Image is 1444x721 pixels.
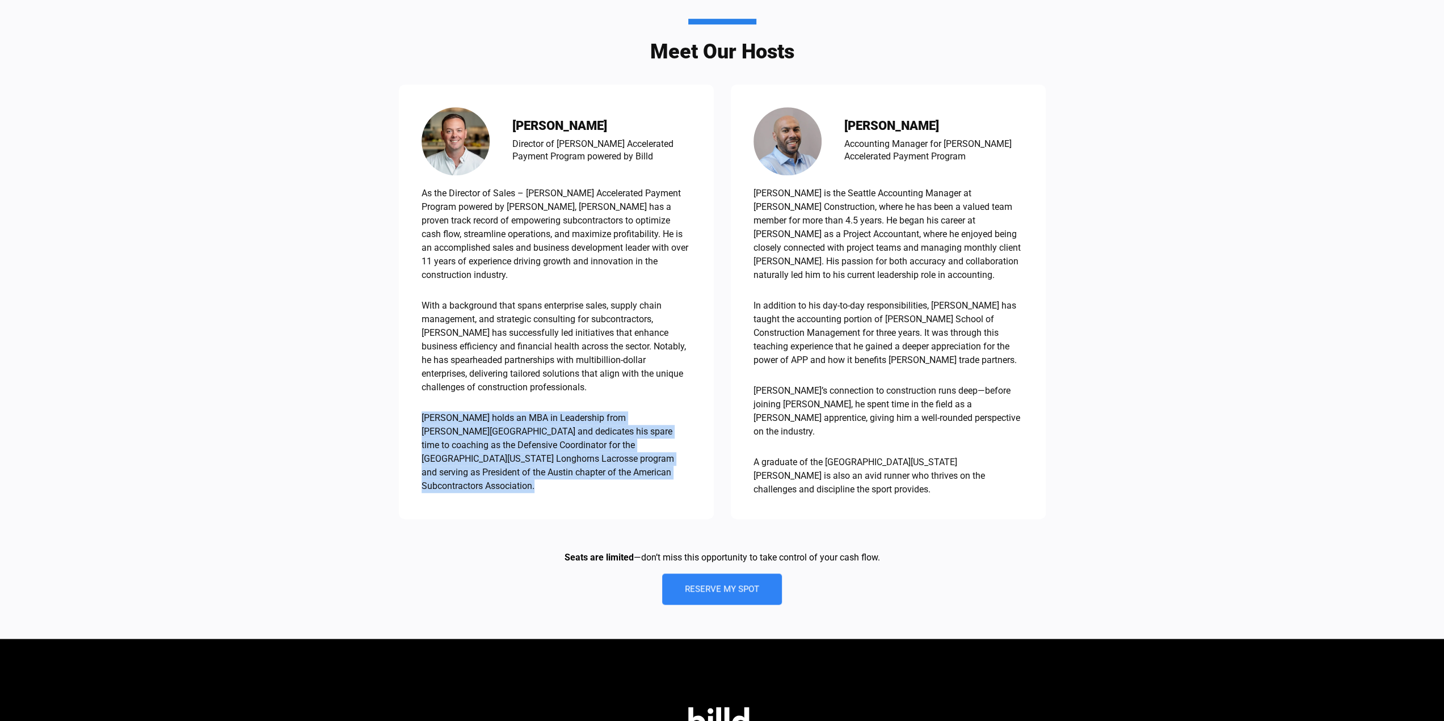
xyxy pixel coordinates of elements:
[753,187,1023,282] p: [PERSON_NAME] is the Seattle Accounting Manager at [PERSON_NAME] Construction, where he has been ...
[662,574,782,605] a: Reserve My Spot
[753,299,1023,367] p: In addition to his day-to-day responsibilities, [PERSON_NAME] has taught the accounting portion o...
[512,138,691,163] div: Director of [PERSON_NAME] Accelerated Payment Program powered by Billd
[685,585,759,593] span: Reserve My Spot
[565,552,634,563] b: Seats are limited
[753,456,1023,496] p: A graduate of the [GEOGRAPHIC_DATA][US_STATE][PERSON_NAME] is also an avid runner who thrives on ...
[422,411,691,493] p: [PERSON_NAME] holds an MBA in Leadership from [PERSON_NAME][GEOGRAPHIC_DATA] and dedicates his sp...
[565,553,880,562] p: —don’t miss this opportunity to take control of your cash flow.
[650,19,794,62] h3: Meet Our Hosts
[512,120,691,132] h3: [PERSON_NAME]
[422,187,691,282] p: As the Director of Sales – [PERSON_NAME] Accelerated Payment Program powered by [PERSON_NAME], [P...
[844,138,1023,163] div: Accounting Manager for [PERSON_NAME] Accelerated Payment Program
[753,384,1023,438] p: [PERSON_NAME]’s connection to construction runs deep—before joining [PERSON_NAME], he spent time ...
[422,299,691,394] p: With a background that spans enterprise sales, supply chain management, and strategic consulting ...
[844,120,1023,132] h3: [PERSON_NAME]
